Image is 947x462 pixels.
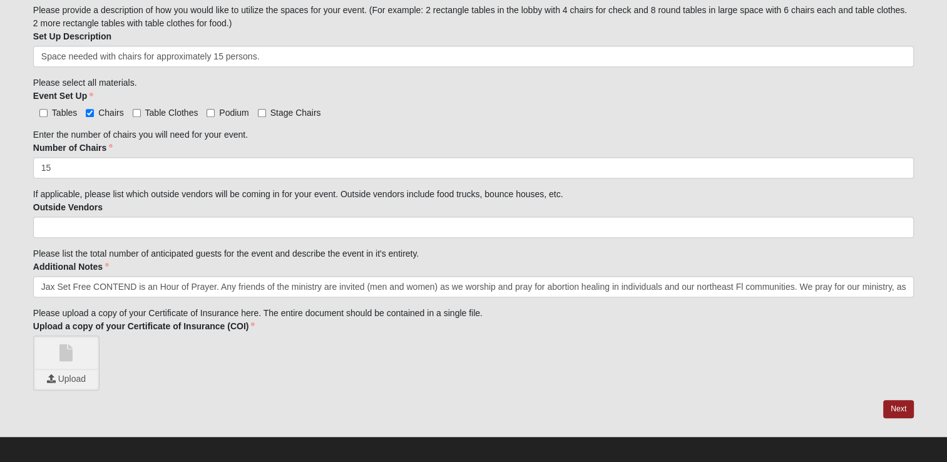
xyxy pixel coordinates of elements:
[145,108,198,118] span: Table Clothes
[270,108,321,118] span: Stage Chairs
[883,400,914,418] a: Next
[98,108,123,118] span: Chairs
[133,109,141,117] input: Table Clothes
[258,109,266,117] input: Stage Chairs
[33,30,111,43] label: Set Up Description
[33,141,113,154] label: Number of Chairs
[86,109,94,117] input: Chairs
[33,90,93,102] label: Event Set Up
[207,109,215,117] input: Podium
[33,260,109,273] label: Additional Notes
[33,320,255,332] label: Upload a copy of your Certificate of Insurance (COI)
[33,201,103,213] label: Outside Vendors
[219,108,248,118] span: Podium
[39,109,48,117] input: Tables
[52,108,77,118] span: Tables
